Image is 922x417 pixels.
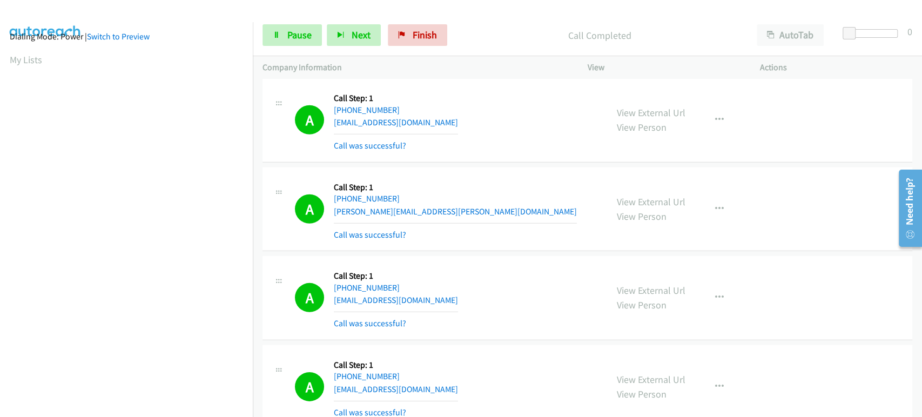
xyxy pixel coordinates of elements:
a: Finish [388,24,447,46]
a: [EMAIL_ADDRESS][DOMAIN_NAME] [334,384,458,394]
a: [PHONE_NUMBER] [334,193,400,204]
h1: A [295,194,324,224]
a: [EMAIL_ADDRESS][DOMAIN_NAME] [334,117,458,127]
a: Call was successful? [334,318,406,328]
span: Finish [413,29,437,41]
h1: A [295,105,324,134]
a: Switch to Preview [87,31,150,42]
a: View Person [617,299,667,311]
iframe: Resource Center [891,165,922,251]
a: View External Url [617,106,685,119]
a: View External Url [617,196,685,208]
a: My Lists [10,53,42,66]
a: Pause [263,24,322,46]
a: [PHONE_NUMBER] [334,105,400,115]
p: Call Completed [462,28,737,43]
p: View [588,61,741,74]
a: View External Url [617,373,685,386]
h5: Call Step: 1 [334,271,458,281]
h5: Call Step: 1 [334,360,458,371]
a: View External Url [617,284,685,297]
p: Company Information [263,61,568,74]
div: Dialing Mode: Power | [10,30,243,43]
p: Actions [759,61,912,74]
a: Call was successful? [334,140,406,151]
h1: A [295,372,324,401]
div: Delay between calls (in seconds) [848,29,898,38]
a: [EMAIL_ADDRESS][DOMAIN_NAME] [334,295,458,305]
a: View Person [617,210,667,223]
a: Call was successful? [334,230,406,240]
a: View Person [617,121,667,133]
a: View Person [617,388,667,400]
button: Next [327,24,381,46]
span: Pause [287,29,312,41]
h1: A [295,283,324,312]
h5: Call Step: 1 [334,182,577,193]
h5: Call Step: 1 [334,93,458,104]
span: Next [352,29,371,41]
a: [PHONE_NUMBER] [334,283,400,293]
a: [PERSON_NAME][EMAIL_ADDRESS][PERSON_NAME][DOMAIN_NAME] [334,206,577,217]
a: [PHONE_NUMBER] [334,371,400,381]
button: AutoTab [757,24,824,46]
div: 0 [907,24,912,39]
